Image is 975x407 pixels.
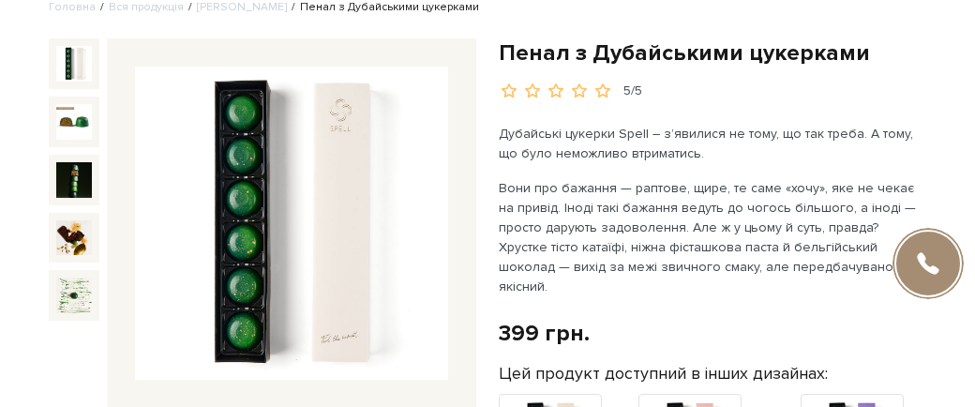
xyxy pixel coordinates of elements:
div: 5/5 [623,83,642,100]
p: Дубайські цукерки Spell – з’явилися не тому, що так треба. А тому, що було неможливо втриматись. [499,124,926,163]
p: Вони про бажання — раптове, щире, те саме «хочу», яке не чекає на привід. Іноді такі бажання веду... [499,178,926,296]
img: Пенал з Дубайськими цукерками [56,104,92,140]
img: Пенал з Дубайськими цукерками [56,46,92,82]
img: Пенал з Дубайськими цукерками [135,67,448,380]
img: Пенал з Дубайськими цукерками [56,220,92,256]
div: 399 грн. [499,319,590,348]
img: Пенал з Дубайськими цукерками [56,162,92,198]
h1: Пенал з Дубайськими цукерками [499,38,926,68]
label: Цей продукт доступний в інших дизайнах: [499,363,828,384]
img: Пенал з Дубайськими цукерками [56,278,92,313]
